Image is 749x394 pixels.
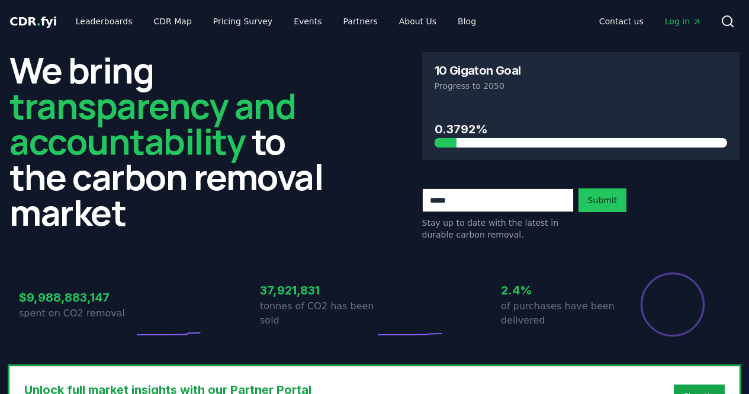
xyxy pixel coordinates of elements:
a: CDR.fyi [9,13,57,30]
a: CDR Map [144,11,201,32]
p: Stay up to date with the latest in durable carbon removal. [422,217,574,241]
span: transparency and accountability [9,81,295,165]
div: Percentage of sales delivered [639,271,706,338]
a: Contact us [590,11,653,32]
a: Pricing Survey [204,11,282,32]
p: tonnes of CO2 has been sold [260,299,375,328]
a: Blog [448,11,486,32]
p: of purchases have been delivered [501,299,616,328]
h3: 37,921,831 [260,281,375,299]
h3: 2.4% [501,281,616,299]
a: About Us [390,11,446,32]
span: . [37,14,41,28]
span: CDR fyi [9,14,57,28]
h3: $9,988,883,147 [19,289,134,306]
p: spent on CO2 removal [19,306,134,321]
h2: We bring to the carbon removal market [9,52,327,230]
nav: Main [66,11,486,32]
span: Log in [665,15,702,27]
a: Events [284,11,331,32]
p: Progress to 2050 [435,80,728,92]
a: Log in [655,11,711,32]
h3: 10 Gigaton Goal [435,65,521,76]
a: Leaderboards [66,11,142,32]
button: Submit [578,188,627,212]
a: Partners [334,11,387,32]
nav: Main [590,11,711,32]
h3: 0.3792% [435,120,728,138]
